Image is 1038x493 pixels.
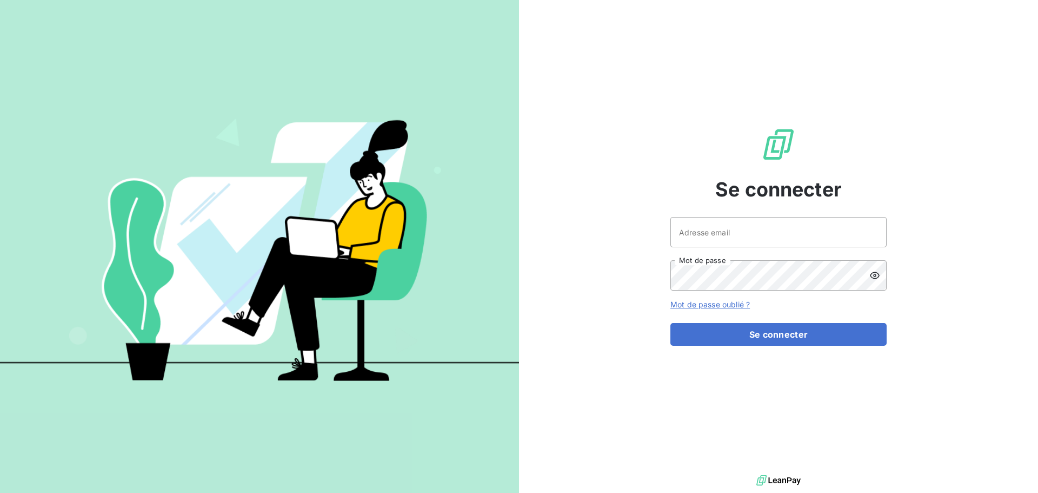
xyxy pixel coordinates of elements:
input: placeholder [670,217,887,247]
img: logo [756,472,801,489]
a: Mot de passe oublié ? [670,300,750,309]
img: Logo LeanPay [761,127,796,162]
span: Se connecter [715,175,842,204]
button: Se connecter [670,323,887,346]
